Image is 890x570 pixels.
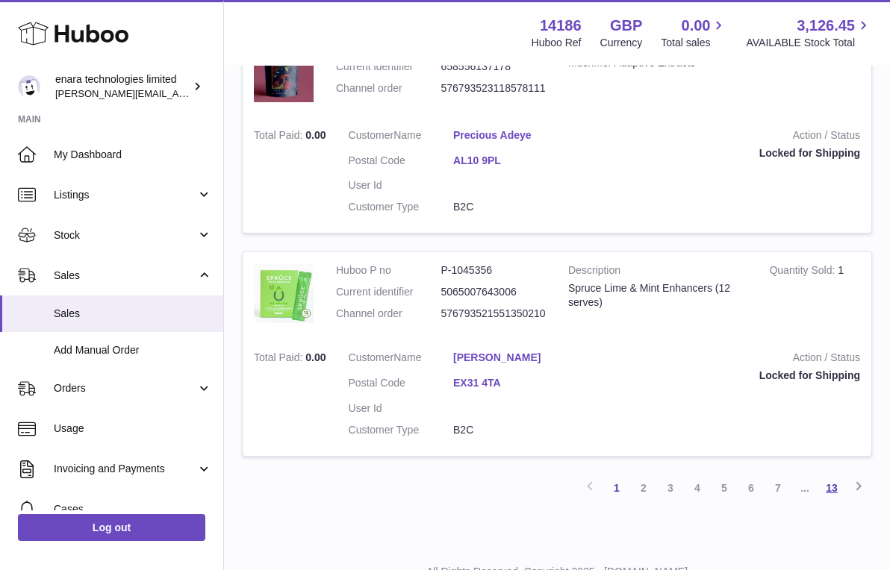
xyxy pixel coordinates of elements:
[54,343,212,357] span: Add Manual Order
[18,75,40,98] img: Dee@enara.co
[453,200,558,214] dd: B2C
[568,263,747,281] strong: Description
[305,351,326,363] span: 0.00
[441,263,547,278] dd: P-1045356
[349,154,454,172] dt: Postal Code
[603,475,630,501] a: 1
[758,252,871,339] td: 1
[54,502,212,516] span: Cases
[453,423,558,437] dd: B2C
[54,228,196,242] span: Stock
[453,351,558,365] a: [PERSON_NAME]
[746,16,872,50] a: 3,126.45 AVAILABLE Stock Total
[657,475,684,501] a: 3
[540,16,582,36] strong: 14186
[254,129,305,145] strong: Total Paid
[581,369,860,383] div: Locked for Shipping
[55,72,190,101] div: enara technologies limited
[684,475,711,501] a: 4
[441,81,547,95] dd: 576793523118578111
[441,285,547,299] dd: 5065007643006
[349,129,394,141] span: Customer
[581,146,860,160] div: Locked for Shipping
[765,475,791,501] a: 7
[746,36,872,50] span: AVAILABLE Stock Total
[610,16,642,36] strong: GBP
[581,128,860,146] strong: Action / Status
[254,351,305,367] strong: Total Paid
[349,178,454,192] dt: User Id
[661,16,727,50] a: 0.00 Total sales
[532,36,582,50] div: Huboo Ref
[336,307,441,321] dt: Channel order
[711,475,738,501] a: 5
[18,514,205,541] a: Log out
[55,87,299,99] span: [PERSON_NAME][EMAIL_ADDRESS][DOMAIN_NAME]
[769,264,838,280] strong: Quantity Sold
[453,376,558,390] a: EX31 4TA
[600,36,643,50] div: Currency
[797,16,855,36] span: 3,126.45
[661,36,727,50] span: Total sales
[441,307,547,321] dd: 576793521551350210
[54,381,196,395] span: Orders
[453,128,558,142] a: Precious Adeye
[54,462,196,476] span: Invoicing and Payments
[791,475,818,501] span: ...
[305,129,326,141] span: 0.00
[349,423,454,437] dt: Customer Type
[54,188,196,202] span: Listings
[453,154,558,168] a: AL10 9PL
[336,60,441,74] dt: Current identifier
[682,16,711,36] span: 0.00
[738,475,765,501] a: 6
[336,81,441,95] dt: Channel order
[758,27,871,116] td: 1
[54,307,212,321] span: Sales
[349,351,454,369] dt: Name
[349,376,454,394] dt: Postal Code
[818,475,845,501] a: 13
[54,148,212,162] span: My Dashboard
[349,351,394,363] span: Customer
[336,263,441,278] dt: Huboo P no
[630,475,657,501] a: 2
[349,128,454,146] dt: Name
[568,281,747,310] div: Spruce Lime & Mint Enhancers (12 serves)
[254,38,314,102] img: 1755179744.jpeg
[441,60,547,74] dd: 658556137178
[349,401,454,416] dt: User Id
[254,263,314,323] img: 1747669011.jpeg
[54,269,196,283] span: Sales
[336,285,441,299] dt: Current identifier
[54,422,212,436] span: Usage
[349,200,454,214] dt: Customer Type
[581,351,860,369] strong: Action / Status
